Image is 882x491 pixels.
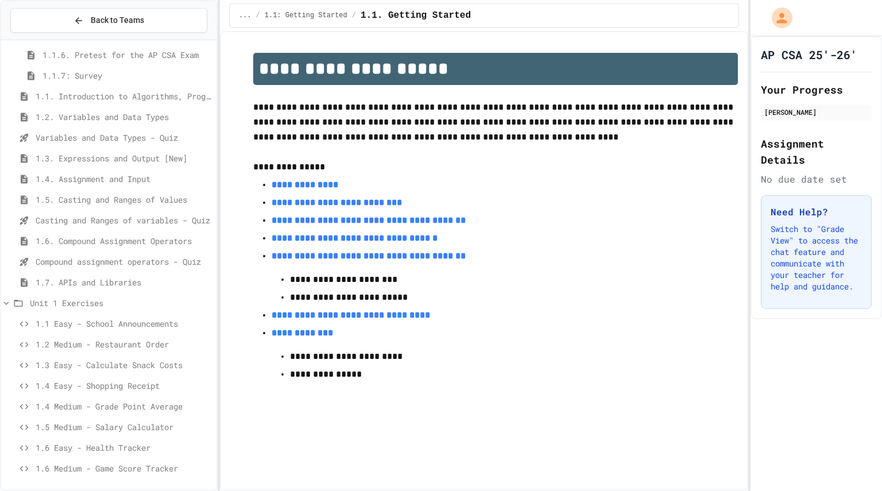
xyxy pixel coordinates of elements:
span: 1.2. Variables and Data Types [36,111,212,123]
span: Compound assignment operators - Quiz [36,256,212,268]
h2: Your Progress [761,82,872,98]
h1: AP CSA 25'-26' [761,47,857,63]
span: 1.4 Easy - Shopping Receipt [36,380,212,392]
span: 1.1. Getting Started [361,9,471,22]
span: Casting and Ranges of variables - Quiz [36,214,212,226]
span: Variables and Data Types - Quiz [36,132,212,144]
span: 1.5 Medium - Salary Calculator [36,421,212,433]
span: 1.1.6. Pretest for the AP CSA Exam [42,49,212,61]
span: 1.2 Medium - Restaurant Order [36,338,212,350]
span: 1.4. Assignment and Input [36,173,212,185]
span: 1.5. Casting and Ranges of Values [36,194,212,206]
h2: Assignment Details [761,136,872,168]
button: Back to Teams [10,8,207,33]
span: 1.6 Easy - Health Tracker [36,442,212,454]
span: ... [239,11,252,20]
span: Back to Teams [91,14,144,26]
span: / [256,11,260,20]
p: Switch to "Grade View" to access the chat feature and communicate with your teacher for help and ... [771,223,862,292]
span: / [352,11,356,20]
h3: Need Help? [771,205,862,219]
div: No due date set [761,172,872,186]
div: My Account [760,5,795,31]
span: 1.1 Easy - School Announcements [36,318,212,330]
span: 1.1.7: Survey [42,69,212,82]
span: Unit 1 Exercises [30,297,212,309]
span: 1.3. Expressions and Output [New] [36,152,212,164]
span: 1.1: Getting Started [265,11,347,20]
span: 1.7. APIs and Libraries [36,276,212,288]
div: [PERSON_NAME] [764,107,868,117]
span: 1.4 Medium - Grade Point Average [36,400,212,412]
span: 1.6 Medium - Game Score Tracker [36,462,212,474]
span: 1.6. Compound Assignment Operators [36,235,212,247]
span: 1.3 Easy - Calculate Snack Costs [36,359,212,371]
span: 1.1. Introduction to Algorithms, Programming, and Compilers [36,90,212,102]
